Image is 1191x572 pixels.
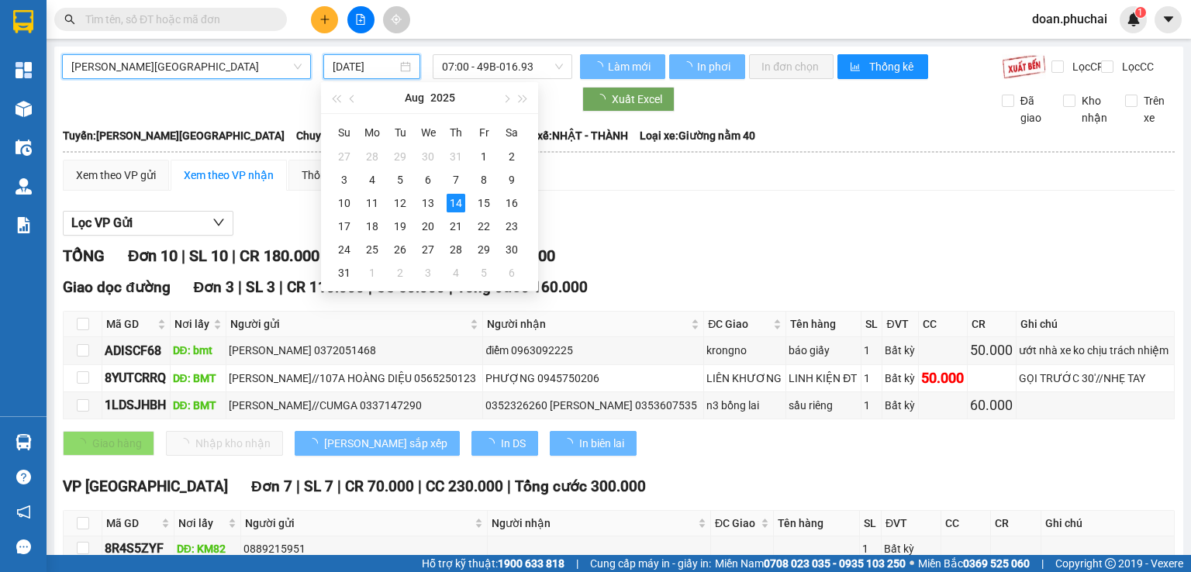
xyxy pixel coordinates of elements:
div: 19 [391,217,409,236]
span: doan.phuchai [1020,9,1120,29]
td: 2025-09-05 [470,261,498,284]
span: message [16,539,31,554]
button: aim [383,6,410,33]
div: 6 [419,171,437,189]
div: 2 [391,264,409,282]
td: 2025-08-09 [498,168,526,191]
span: loading [484,438,501,449]
span: In biên lai [579,435,624,452]
th: SL [860,511,882,536]
td: 2025-07-29 [386,145,414,168]
button: 2025 [430,82,455,113]
span: Trên xe [1137,92,1175,126]
td: 2025-08-11 [358,191,386,215]
div: [PERSON_NAME] 0372051468 [229,342,481,359]
strong: 0708 023 035 - 0935 103 250 [764,557,906,570]
span: SL 3 [246,278,275,296]
span: TỔNG [63,246,105,265]
td: 2025-07-28 [358,145,386,168]
button: [PERSON_NAME] sắp xếp [295,431,460,456]
input: Tìm tên, số ĐT hoặc mã đơn [85,11,268,28]
div: 0352326260 [PERSON_NAME] 0353607535 [485,397,701,414]
button: Xuất Excel [582,87,675,112]
span: Nơi lấy [174,315,210,333]
div: Xem theo VP nhận [184,167,274,184]
td: 2025-09-03 [414,261,442,284]
div: n3 bồng lai [706,397,783,414]
th: Mo [358,120,386,145]
div: 31 [447,147,465,166]
span: search [64,14,75,25]
div: [PERSON_NAME]//CUMGA 0337147290 [229,397,481,414]
span: | [296,477,300,495]
div: 24 [335,240,354,259]
td: 2025-08-15 [470,191,498,215]
span: Giao dọc đường [63,278,171,296]
div: 31 [335,264,354,282]
button: Aug [405,82,424,113]
img: logo-vxr [13,10,33,33]
img: 9k= [1002,54,1046,79]
td: 2025-08-18 [358,215,386,238]
div: 5 [475,264,493,282]
span: Gia Lai - Đà Lạt [71,55,302,78]
span: ĐC Giao [708,315,770,333]
div: 27 [419,240,437,259]
div: 17 [335,217,354,236]
td: 2025-08-22 [470,215,498,238]
td: 2025-08-08 [470,168,498,191]
span: Tài xế: NHẬT - THÀNH [520,127,628,144]
img: warehouse-icon [16,101,32,117]
td: 2025-08-12 [386,191,414,215]
span: Lọc VP Gửi [71,213,133,233]
th: Tu [386,120,414,145]
span: Kho nhận [1075,92,1113,126]
div: 5 [391,171,409,189]
strong: 0369 525 060 [963,557,1030,570]
span: | [232,246,236,265]
span: caret-down [1162,12,1175,26]
button: Làm mới [580,54,665,79]
div: DĐ: BMT [173,397,223,414]
div: 2 [502,147,521,166]
button: file-add [347,6,375,33]
div: 1 [363,264,381,282]
span: question-circle [16,470,31,484]
div: LIÊN KHƯƠNG [706,370,783,387]
sup: 1 [1135,7,1146,18]
span: Làm mới [608,58,653,75]
td: 2025-08-31 [330,261,358,284]
strong: 1900 633 818 [498,557,564,570]
div: GỌI TRƯỚC 30'//NHẸ TAY [1019,370,1172,387]
div: 29 [391,147,409,166]
span: Mã GD [106,515,158,532]
div: LINH KIỆN ĐT [789,370,858,387]
div: sầu riêng [789,397,858,414]
div: Thống kê [302,167,346,184]
td: 2025-08-17 [330,215,358,238]
td: 2025-08-28 [442,238,470,261]
button: Giao hàng [63,431,154,456]
td: 8R4S5ZYF [102,536,174,561]
td: 2025-08-10 [330,191,358,215]
button: In đơn chọn [749,54,834,79]
div: 1 [862,540,879,557]
span: copyright [1105,558,1116,569]
th: ĐVT [882,511,941,536]
div: Bất kỳ [885,342,916,359]
div: [PERSON_NAME]//107A HOÀNG DIỆU 0565250123 [229,370,481,387]
span: loading [682,61,695,72]
span: Cung cấp máy in - giấy in: [590,555,711,572]
td: 2025-08-26 [386,238,414,261]
span: Người nhận [487,315,688,333]
span: | [507,477,511,495]
span: [PERSON_NAME] sắp xếp [324,435,447,452]
td: 2025-08-30 [498,238,526,261]
div: điểm 0963092225 [485,342,701,359]
td: 2025-07-31 [442,145,470,168]
span: 07:00 - 49B-016.93 [442,55,564,78]
span: CR 110.000 [287,278,364,296]
span: | [181,246,185,265]
div: 28 [447,240,465,259]
span: plus [319,14,330,25]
